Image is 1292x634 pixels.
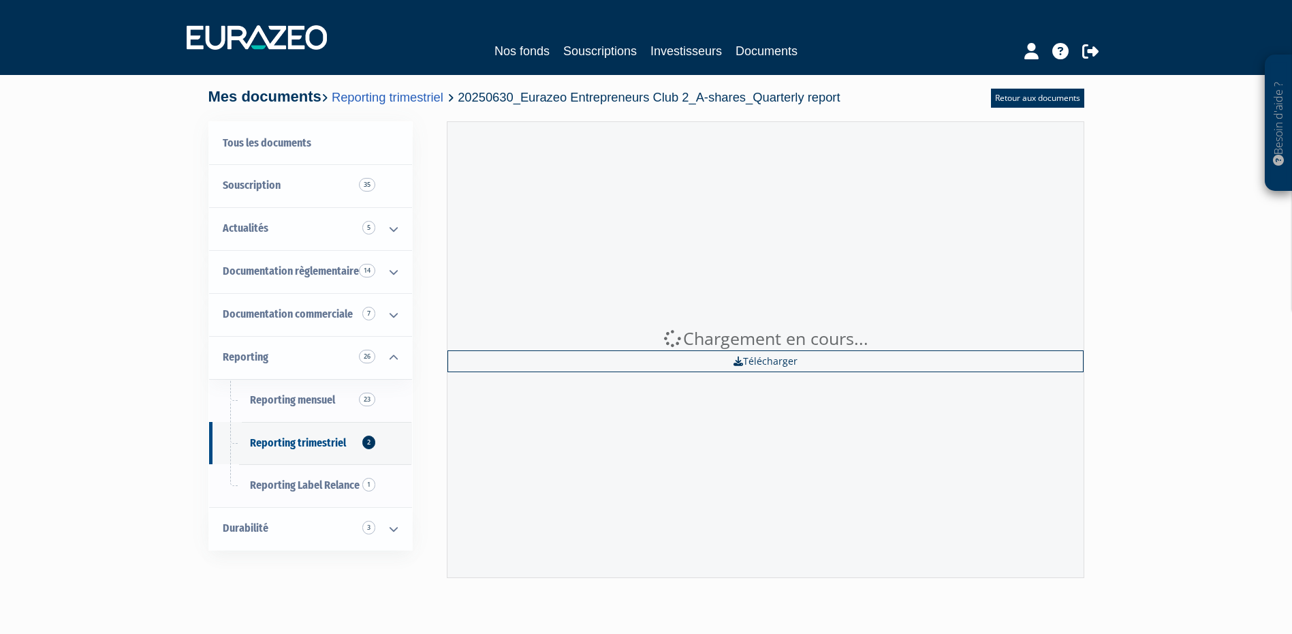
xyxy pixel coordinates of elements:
img: 1732889491-logotype_eurazeo_blanc_rvb.png [187,25,327,50]
span: 26 [359,350,375,363]
span: Documentation règlementaire [223,265,359,277]
span: Reporting Label Relance [250,479,360,492]
span: Actualités [223,222,268,235]
a: Reporting trimestriel2 [209,422,412,465]
a: Durabilité 3 [209,507,412,550]
a: Documents [736,42,798,61]
div: Chargement en cours... [447,327,1084,351]
a: Actualités 5 [209,207,412,250]
span: 14 [359,264,375,277]
span: 3 [362,521,375,534]
a: Souscriptions [563,42,637,61]
a: Reporting mensuel23 [209,379,412,422]
a: Documentation commerciale 7 [209,293,412,336]
a: Investisseurs [650,42,722,61]
span: 1 [362,478,375,492]
span: 2 [362,436,375,449]
span: 20250630_Eurazeo Entrepreneurs Club 2_A-shares_Quarterly report [458,90,840,104]
a: Reporting Label Relance1 [209,464,412,507]
a: Documentation règlementaire 14 [209,250,412,293]
a: Retour aux documents [991,89,1084,108]
a: Télécharger [447,350,1084,372]
p: Besoin d'aide ? [1271,62,1287,185]
a: Nos fonds [494,42,550,61]
span: Reporting mensuel [250,393,335,406]
span: 5 [362,221,375,235]
a: Reporting trimestriel [332,90,443,104]
span: Reporting [223,350,268,363]
a: Tous les documents [209,122,412,165]
h4: Mes documents [208,89,840,105]
span: Souscription [223,179,281,192]
span: 23 [359,393,375,406]
span: Reporting trimestriel [250,436,346,449]
span: Durabilité [223,522,268,534]
span: Documentation commerciale [223,307,353,320]
span: 35 [359,178,375,192]
a: Reporting 26 [209,336,412,379]
span: 7 [362,307,375,320]
a: Souscription35 [209,164,412,207]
